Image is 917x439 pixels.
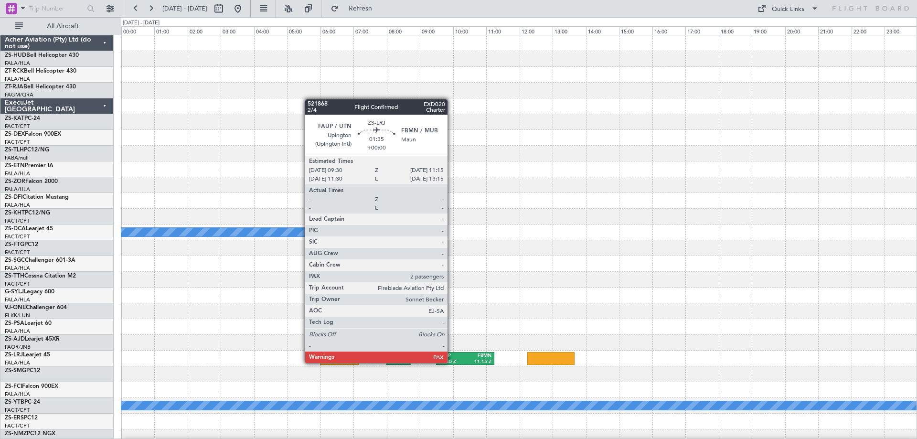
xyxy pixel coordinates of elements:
span: ZS-ZOR [5,179,25,184]
div: 06:00 [320,26,353,35]
a: ZS-TTHCessna Citation M2 [5,273,76,279]
div: 19:00 [752,26,785,35]
a: FAOR/JNB [5,343,31,351]
a: FAGM/QRA [5,91,33,98]
span: ZS-DEX [5,131,25,137]
button: All Aircraft [11,19,104,34]
div: [DATE] - [DATE] [123,19,160,27]
div: 09:30 Z [439,359,465,365]
div: Quick Links [772,5,804,14]
a: ZS-AJDLearjet 45XR [5,336,60,342]
a: ZS-FCIFalcon 900EX [5,384,58,389]
div: 22:00 [852,26,885,35]
a: FALA/HLA [5,391,30,398]
a: ZS-TLHPC12/NG [5,147,49,153]
a: FALA/HLA [5,296,30,303]
a: ZS-DCALearjet 45 [5,226,53,232]
div: 10:00 [453,26,486,35]
span: ZS-PSA [5,321,24,326]
span: ZS-SMG [5,368,26,374]
a: FACT/CPT [5,249,30,256]
a: ZT-RJABell Helicopter 430 [5,84,76,90]
a: ZS-PSALearjet 60 [5,321,52,326]
span: [DATE] - [DATE] [162,4,207,13]
a: FACT/CPT [5,139,30,146]
a: FALA/HLA [5,60,30,67]
span: ZT-RCK [5,68,24,74]
span: ZS-KAT [5,116,24,121]
a: FLKK/LUN [5,312,30,319]
span: ZS-NMZ [5,431,27,437]
a: G-SYLJLegacy 600 [5,289,54,295]
div: 09:00 [420,26,453,35]
a: ZS-KHTPC12/NG [5,210,50,216]
div: 02:00 [188,26,221,35]
a: FALA/HLA [5,170,30,177]
a: FACT/CPT [5,422,30,429]
span: ZS-TTH [5,273,24,279]
a: ZS-ZORFalcon 2000 [5,179,58,184]
a: FALA/HLA [5,186,30,193]
a: ZS-FTGPC12 [5,242,38,247]
div: FBMN [465,353,491,359]
div: 15:00 [619,26,652,35]
span: ZS-TLH [5,147,24,153]
a: ZS-ERSPC12 [5,415,38,421]
span: ZS-ETN [5,163,25,169]
span: ZS-YTB [5,399,24,405]
span: ZS-SGC [5,257,25,263]
span: ZS-HUD [5,53,26,58]
div: 11:00 [486,26,519,35]
a: FALA/HLA [5,265,30,272]
div: 21:00 [818,26,851,35]
a: ZS-DFICitation Mustang [5,194,69,200]
div: 07:00 [353,26,386,35]
span: 9J-ONE [5,305,26,311]
span: Refresh [341,5,381,12]
a: FACT/CPT [5,233,30,240]
div: 13:00 [553,26,586,35]
span: ZT-RJA [5,84,23,90]
div: 18:00 [719,26,752,35]
a: FABA/null [5,154,29,161]
a: ZS-KATPC-24 [5,116,40,121]
div: FAUP [439,353,465,359]
input: Trip Number [29,1,84,16]
a: ZS-LRJLearjet 45 [5,352,50,358]
span: ZS-DCA [5,226,26,232]
button: Refresh [326,1,384,16]
span: ZS-FTG [5,242,24,247]
span: All Aircraft [25,23,101,30]
a: ZS-NMZPC12 NGX [5,431,55,437]
span: G-SYLJ [5,289,24,295]
div: 08:00 [387,26,420,35]
a: FACT/CPT [5,407,30,414]
span: ZS-ERS [5,415,24,421]
div: 12:00 [520,26,553,35]
a: FACT/CPT [5,123,30,130]
a: FALA/HLA [5,359,30,366]
a: ZS-HUDBell Helicopter 430 [5,53,79,58]
a: 9J-ONEChallenger 604 [5,305,67,311]
div: 01:00 [154,26,187,35]
div: 20:00 [785,26,818,35]
a: ZS-SMGPC12 [5,368,40,374]
a: ZS-DEXFalcon 900EX [5,131,61,137]
div: 16:00 [652,26,685,35]
button: Quick Links [753,1,823,16]
div: 17:00 [685,26,718,35]
a: FALA/HLA [5,75,30,83]
a: ZS-SGCChallenger 601-3A [5,257,75,263]
a: ZT-RCKBell Helicopter 430 [5,68,76,74]
span: ZS-DFI [5,194,22,200]
span: ZS-AJD [5,336,25,342]
span: ZS-FCI [5,384,22,389]
a: ZS-YTBPC-24 [5,399,40,405]
div: 14:00 [586,26,619,35]
a: FACT/CPT [5,217,30,225]
a: FALA/HLA [5,328,30,335]
div: 04:00 [254,26,287,35]
div: 11:15 Z [465,359,491,365]
span: ZS-LRJ [5,352,23,358]
a: FACT/CPT [5,280,30,288]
